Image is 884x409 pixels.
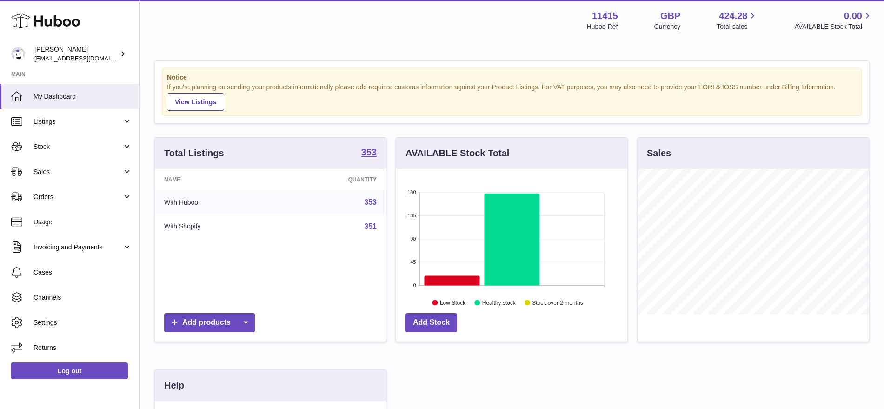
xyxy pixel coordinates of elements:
div: Huboo Ref [587,22,618,31]
text: 135 [407,213,416,218]
span: Total sales [717,22,758,31]
div: If you're planning on sending your products internationally please add required customs informati... [167,83,857,111]
h3: Help [164,379,184,392]
td: With Shopify [155,215,279,239]
span: Settings [33,318,132,327]
span: Stock [33,142,122,151]
span: 424.28 [719,10,747,22]
text: 0 [413,282,416,288]
span: My Dashboard [33,92,132,101]
span: Channels [33,293,132,302]
span: Listings [33,117,122,126]
a: 424.28 Total sales [717,10,758,31]
text: 45 [410,259,416,265]
a: 353 [364,198,377,206]
a: Add products [164,313,255,332]
text: 90 [410,236,416,241]
a: 353 [361,148,377,159]
span: Cases [33,268,132,277]
h3: Sales [647,147,671,160]
a: 0.00 AVAILABLE Stock Total [794,10,873,31]
text: 180 [407,189,416,195]
h3: AVAILABLE Stock Total [405,147,509,160]
span: Invoicing and Payments [33,243,122,252]
span: 0.00 [844,10,862,22]
span: AVAILABLE Stock Total [794,22,873,31]
th: Name [155,169,279,190]
div: [PERSON_NAME] [34,45,118,63]
span: Orders [33,193,122,201]
span: [EMAIL_ADDRESS][DOMAIN_NAME] [34,54,137,62]
strong: Notice [167,73,857,82]
span: Sales [33,168,122,176]
text: Low Stock [440,299,466,306]
strong: GBP [660,10,680,22]
text: Healthy stock [482,299,516,306]
a: Add Stock [405,313,457,332]
span: Returns [33,343,132,352]
th: Quantity [279,169,386,190]
text: Stock over 2 months [532,299,583,306]
span: Usage [33,218,132,227]
h3: Total Listings [164,147,224,160]
strong: 11415 [592,10,618,22]
img: care@shopmanto.uk [11,47,25,61]
td: With Huboo [155,190,279,215]
div: Currency [654,22,681,31]
a: Log out [11,362,128,379]
a: 351 [364,222,377,230]
strong: 353 [361,148,377,157]
a: View Listings [167,93,224,111]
